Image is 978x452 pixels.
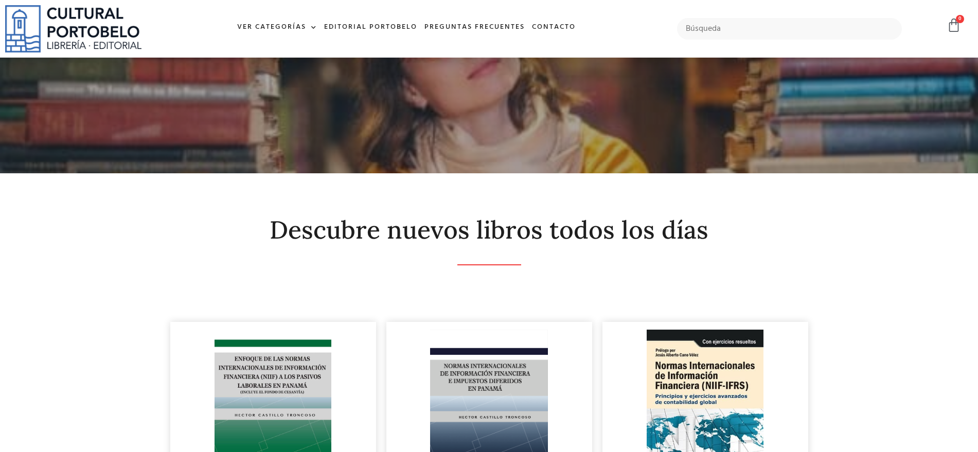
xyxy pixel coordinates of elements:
span: 0 [956,15,964,23]
input: Búsqueda [677,18,902,40]
h2: Descubre nuevos libros todos los días [170,216,808,244]
a: Preguntas frecuentes [421,16,528,39]
a: Ver Categorías [234,16,321,39]
a: Contacto [528,16,579,39]
a: 0 [947,18,961,33]
a: Editorial Portobelo [321,16,421,39]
